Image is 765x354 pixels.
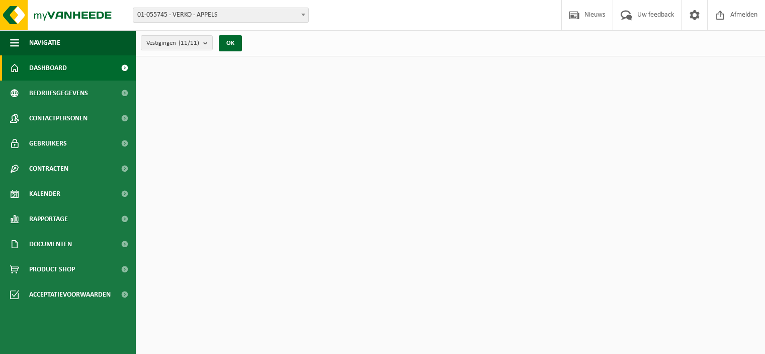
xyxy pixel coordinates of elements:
span: Dashboard [29,55,67,81]
span: Kalender [29,181,60,206]
span: 01-055745 - VERKO - APPELS [133,8,309,23]
span: Gebruikers [29,131,67,156]
span: Contracten [29,156,68,181]
span: Contactpersonen [29,106,88,131]
span: Navigatie [29,30,60,55]
span: Vestigingen [146,36,199,51]
span: Bedrijfsgegevens [29,81,88,106]
span: 01-055745 - VERKO - APPELS [133,8,308,22]
span: Rapportage [29,206,68,232]
button: Vestigingen(11/11) [141,35,213,50]
span: Product Shop [29,257,75,282]
span: Documenten [29,232,72,257]
button: OK [219,35,242,51]
span: Acceptatievoorwaarden [29,282,111,307]
count: (11/11) [179,40,199,46]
